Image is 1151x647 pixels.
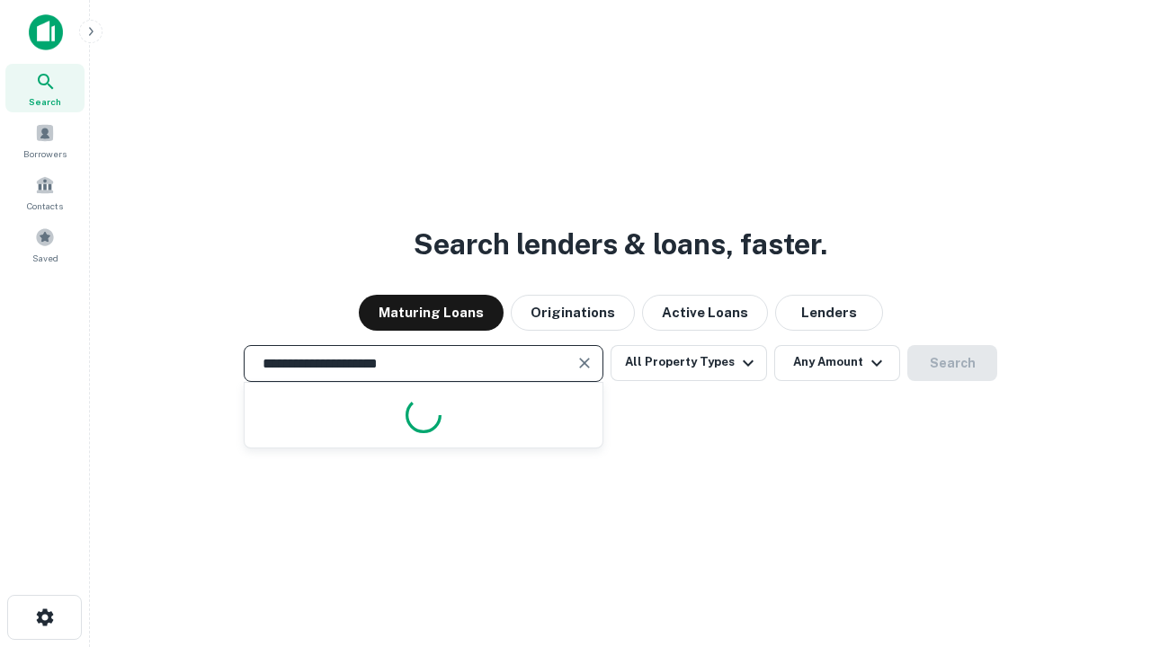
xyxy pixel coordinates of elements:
[359,295,504,331] button: Maturing Loans
[775,295,883,331] button: Lenders
[572,350,597,376] button: Clear
[5,220,85,269] a: Saved
[511,295,635,331] button: Originations
[1061,503,1151,589] iframe: Chat Widget
[29,14,63,50] img: capitalize-icon.png
[774,345,900,381] button: Any Amount
[32,251,58,265] span: Saved
[23,146,67,161] span: Borrowers
[5,168,85,217] a: Contacts
[27,199,63,213] span: Contacts
[5,64,85,112] a: Search
[642,295,768,331] button: Active Loans
[611,345,767,381] button: All Property Types
[29,94,61,109] span: Search
[5,116,85,164] a: Borrowers
[414,223,827,266] h3: Search lenders & loans, faster.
